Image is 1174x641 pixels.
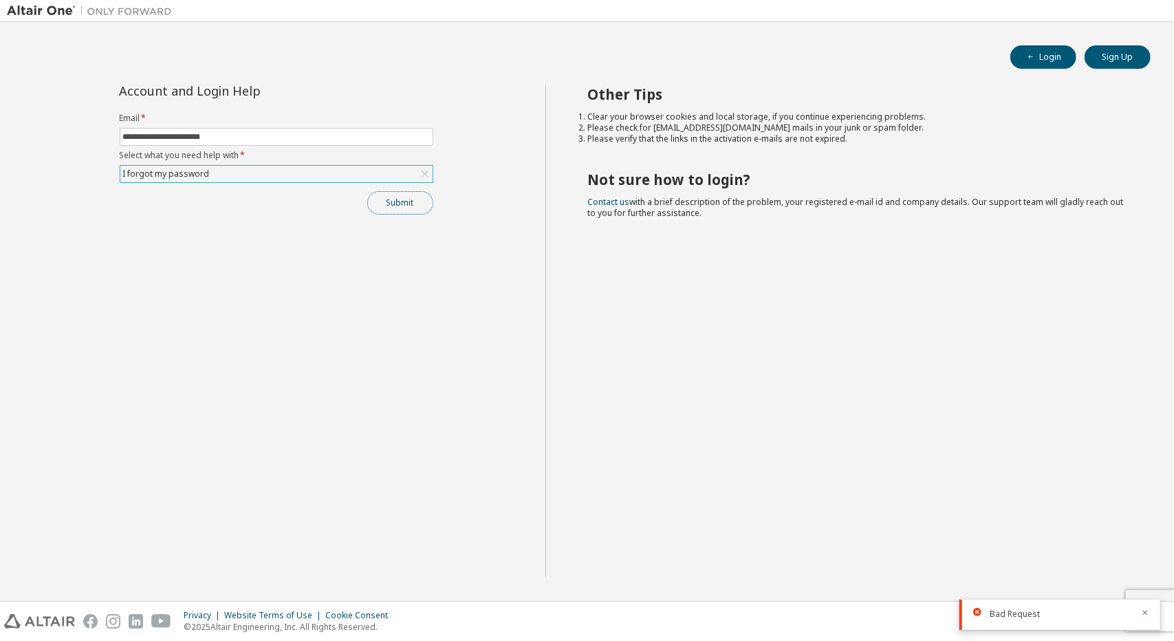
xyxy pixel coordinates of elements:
p: © 2025 Altair Engineering, Inc. All Rights Reserved. [184,621,396,633]
button: Submit [367,191,433,215]
li: Clear your browser cookies and local storage, if you continue experiencing problems. [587,111,1126,122]
li: Please check for [EMAIL_ADDRESS][DOMAIN_NAME] mails in your junk or spam folder. [587,122,1126,133]
label: Email [120,113,433,124]
div: Website Terms of Use [224,610,325,621]
span: with a brief description of the problem, your registered e-mail id and company details. Our suppo... [587,196,1123,219]
div: Privacy [184,610,224,621]
div: I forgot my password [120,166,433,182]
img: youtube.svg [151,614,171,629]
span: Bad Request [990,609,1040,620]
label: Select what you need help with [120,150,433,161]
img: altair_logo.svg [4,614,75,629]
div: Cookie Consent [325,610,396,621]
img: Altair One [7,4,179,18]
h2: Not sure how to login? [587,171,1126,188]
button: Login [1010,45,1076,69]
button: Sign Up [1085,45,1151,69]
h2: Other Tips [587,85,1126,103]
div: Account and Login Help [120,85,371,96]
a: Contact us [587,196,629,208]
img: instagram.svg [106,614,120,629]
li: Please verify that the links in the activation e-mails are not expired. [587,133,1126,144]
img: linkedin.svg [129,614,143,629]
img: facebook.svg [83,614,98,629]
div: I forgot my password [121,166,212,182]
